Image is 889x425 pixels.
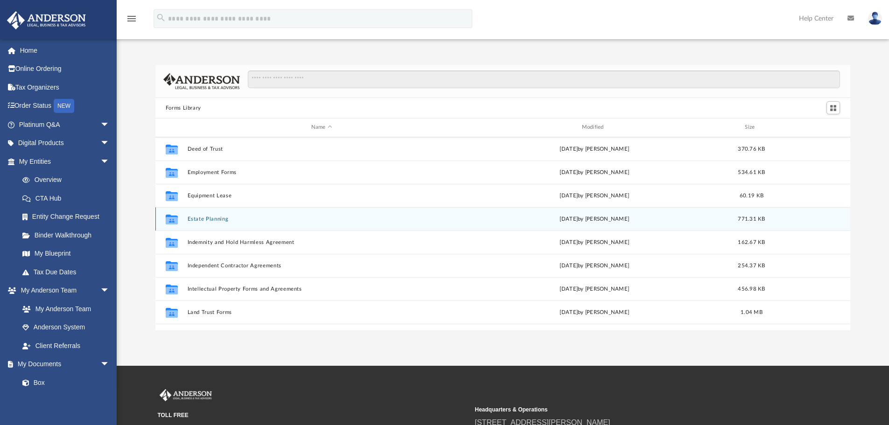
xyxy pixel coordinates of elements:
a: Tax Organizers [7,78,124,97]
button: Estate Planning [187,216,456,222]
div: grid [155,137,851,330]
i: menu [126,13,137,24]
small: Headquarters & Operations [475,405,786,414]
a: Order StatusNEW [7,97,124,116]
div: [DATE] by [PERSON_NAME] [460,285,729,293]
div: Name [187,123,455,132]
div: NEW [54,99,74,113]
a: menu [126,18,137,24]
a: My Anderson Teamarrow_drop_down [7,281,119,300]
div: [DATE] by [PERSON_NAME] [460,191,729,200]
span: arrow_drop_down [100,281,119,300]
div: [DATE] by [PERSON_NAME] [460,261,729,270]
a: Overview [13,171,124,189]
div: Size [733,123,770,132]
span: 1.04 MB [741,309,763,314]
img: Anderson Advisors Platinum Portal [158,389,214,401]
span: arrow_drop_down [100,355,119,374]
button: Forms Library [166,104,201,112]
span: 254.37 KB [738,263,765,268]
a: Client Referrals [13,336,119,355]
img: User Pic [868,12,882,25]
div: [DATE] by [PERSON_NAME] [460,168,729,176]
span: arrow_drop_down [100,115,119,134]
span: 771.31 KB [738,216,765,221]
div: id [774,123,840,132]
a: Tax Due Dates [13,263,124,281]
span: arrow_drop_down [100,134,119,153]
button: Switch to Grid View [826,101,840,114]
a: Home [7,41,124,60]
span: arrow_drop_down [100,152,119,171]
a: CTA Hub [13,189,124,208]
button: Deed of Trust [187,146,456,152]
div: [DATE] by [PERSON_NAME] [460,238,729,246]
a: Online Ordering [7,60,124,78]
span: 370.76 KB [738,146,765,151]
i: search [156,13,166,23]
div: id [160,123,183,132]
button: Land Trust Forms [187,309,456,315]
button: Indemnity and Hold Harmless Agreement [187,239,456,245]
button: Equipment Lease [187,193,456,199]
span: 162.67 KB [738,239,765,244]
span: 534.61 KB [738,169,765,174]
button: Employment Forms [187,169,456,175]
a: Anderson System [13,318,119,337]
img: Anderson Advisors Platinum Portal [4,11,89,29]
input: Search files and folders [248,70,840,88]
a: Digital Productsarrow_drop_down [7,134,124,153]
a: Binder Walkthrough [13,226,124,244]
a: Platinum Q&Aarrow_drop_down [7,115,124,134]
span: 60.19 KB [740,193,763,198]
small: TOLL FREE [158,411,469,419]
span: 456.98 KB [738,286,765,291]
div: Modified [460,123,728,132]
div: [DATE] by [PERSON_NAME] [460,215,729,223]
button: Intellectual Property Forms and Agreements [187,286,456,292]
div: [DATE] by [PERSON_NAME] [460,308,729,316]
a: Box [13,373,114,392]
a: Entity Change Request [13,208,124,226]
div: [DATE] by [PERSON_NAME] [460,145,729,153]
a: My Blueprint [13,244,119,263]
a: My Documentsarrow_drop_down [7,355,119,374]
button: Independent Contractor Agreements [187,263,456,269]
a: My Anderson Team [13,300,114,318]
a: My Entitiesarrow_drop_down [7,152,124,171]
a: Meeting Minutes [13,392,119,411]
